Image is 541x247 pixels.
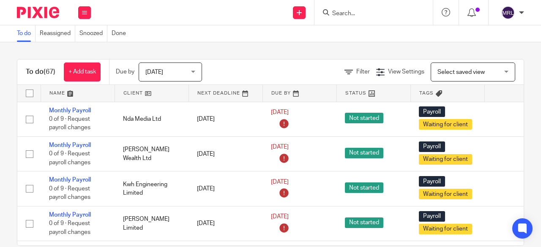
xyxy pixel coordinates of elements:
span: Waiting for client [419,154,472,165]
span: Payroll [419,176,445,187]
td: [PERSON_NAME] Limited [115,206,189,241]
td: Nda Media Ltd [115,102,189,136]
span: Not started [345,113,383,123]
h1: To do [26,68,55,76]
span: Tags [419,91,434,95]
span: Not started [345,148,383,158]
a: Snoozed [79,25,107,42]
td: Kwh Engineering Limited [115,171,189,206]
span: [DATE] [271,214,289,220]
td: [DATE] [189,206,262,241]
td: [DATE] [189,171,262,206]
span: [DATE] [145,69,163,75]
span: (67) [44,68,55,75]
input: Search [331,10,407,18]
span: Waiting for client [419,119,472,130]
td: [PERSON_NAME] Wealth Ltd [115,136,189,171]
span: Payroll [419,141,445,152]
span: [DATE] [271,144,289,150]
span: 0 of 9 · Request payroll changes [49,116,90,131]
p: Due by [116,68,134,76]
span: Waiting for client [419,189,472,199]
a: Monthly Payroll [49,212,91,218]
span: 0 of 9 · Request payroll changes [49,220,90,235]
span: [DATE] [271,179,289,185]
span: Payroll [419,211,445,222]
a: To do [17,25,36,42]
a: + Add task [64,62,101,81]
span: 0 of 9 · Request payroll changes [49,151,90,166]
span: Waiting for client [419,224,472,234]
a: Monthly Payroll [49,142,91,148]
a: Done [112,25,130,42]
a: Monthly Payroll [49,177,91,183]
a: Reassigned [40,25,75,42]
span: Select saved view [437,69,485,75]
img: svg%3E [501,6,515,19]
span: Filter [356,69,370,75]
td: [DATE] [189,102,262,136]
span: 0 of 9 · Request payroll changes [49,186,90,201]
span: Payroll [419,106,445,117]
td: [DATE] [189,136,262,171]
span: [DATE] [271,109,289,115]
a: Monthly Payroll [49,108,91,114]
span: View Settings [388,69,424,75]
img: Pixie [17,7,59,18]
span: Not started [345,217,383,228]
span: Not started [345,182,383,193]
